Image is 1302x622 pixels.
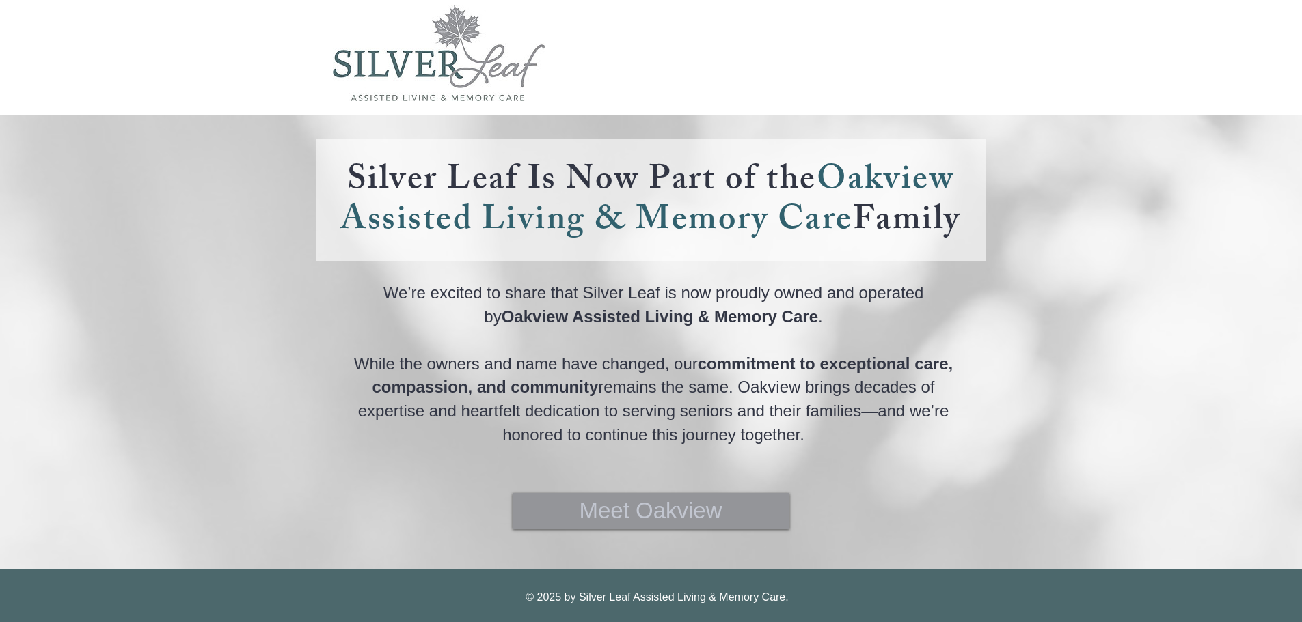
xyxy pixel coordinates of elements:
span: Oakview Assisted Living & Memory Care [340,153,954,252]
span: remains the same. Oakview brings decades of expertise and heartfelt dedication to serving seniors... [358,378,949,443]
span: © 2025 by Silver Leaf Assisted Living & Memory Care. [526,591,788,603]
a: Silver Leaf Is Now Part of theOakview Assisted Living & Memory CareFamily [340,153,961,252]
span: Meet Oakview [579,495,722,526]
span: We’re excited to share that Silver Leaf is now proudly owned and operated by [383,283,924,326]
span: Oakview Assisted Living & Memory Care [502,307,818,326]
span: . [818,307,823,326]
span: While the owners and name have changed, our [354,354,698,373]
img: SilverLeaf_Logos_FIN_edited.jpg [333,5,545,101]
a: Meet Oakview [513,493,789,529]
